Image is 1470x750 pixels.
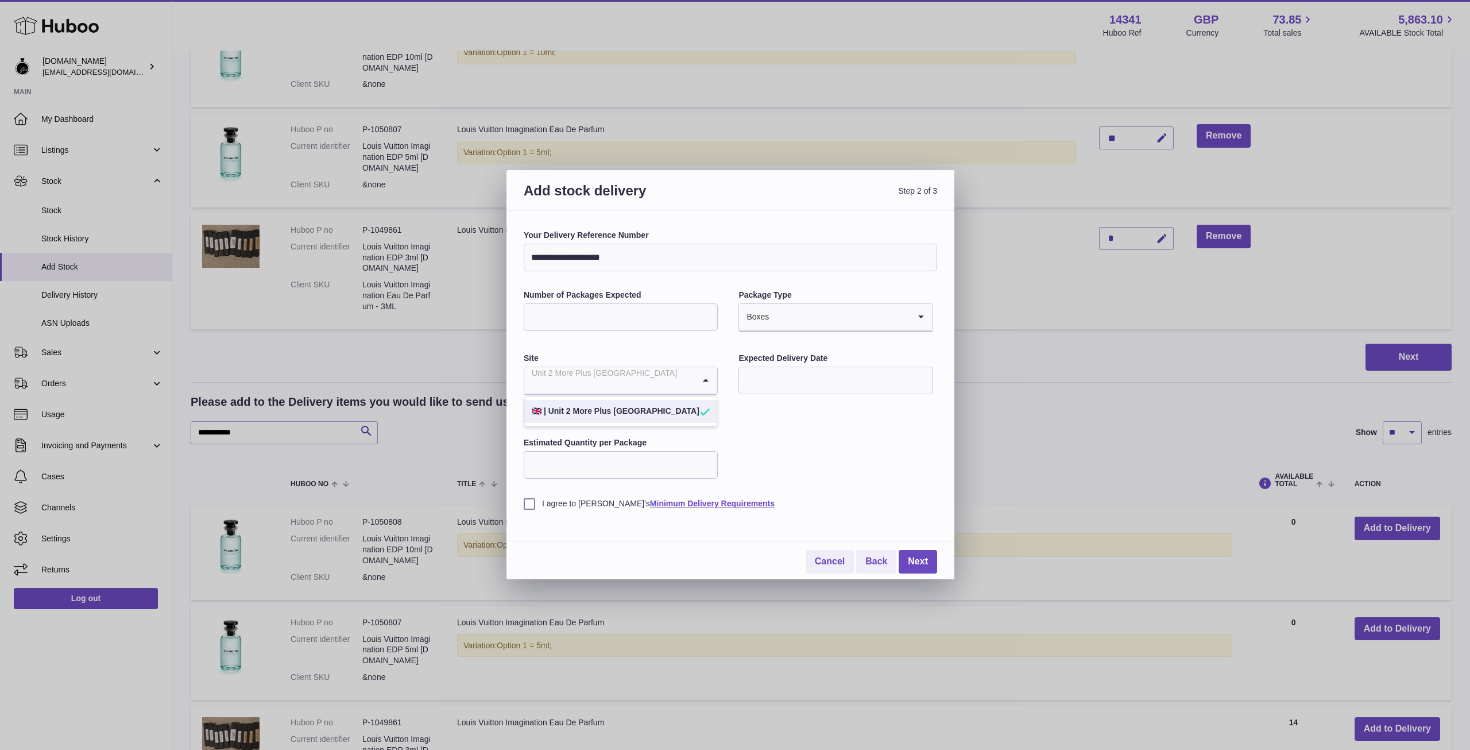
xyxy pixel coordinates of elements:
[524,367,694,394] input: Search for option
[806,550,854,574] a: Cancel
[730,182,937,213] span: Step 2 of 3
[524,367,717,395] div: Search for option
[524,498,937,509] label: I agree to [PERSON_NAME]'s
[524,398,716,416] small: If you wish to fulfil from more of our available , or you don’t see the correct site here - pleas...
[899,550,937,574] a: Next
[524,230,937,241] label: Your Delivery Reference Number
[738,353,933,364] label: Expected Delivery Date
[650,499,775,508] a: Minimum Delivery Requirements
[524,290,718,301] label: Number of Packages Expected
[856,550,896,574] a: Back
[525,400,717,423] li: 🇬🇧 | Unit 2 More Plus [GEOGRAPHIC_DATA]
[739,304,932,332] div: Search for option
[524,182,730,213] h3: Add stock delivery
[524,437,718,448] label: Estimated Quantity per Package
[524,353,718,364] label: Site
[738,290,933,301] label: Package Type
[739,304,769,330] span: Boxes
[769,304,909,330] input: Search for option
